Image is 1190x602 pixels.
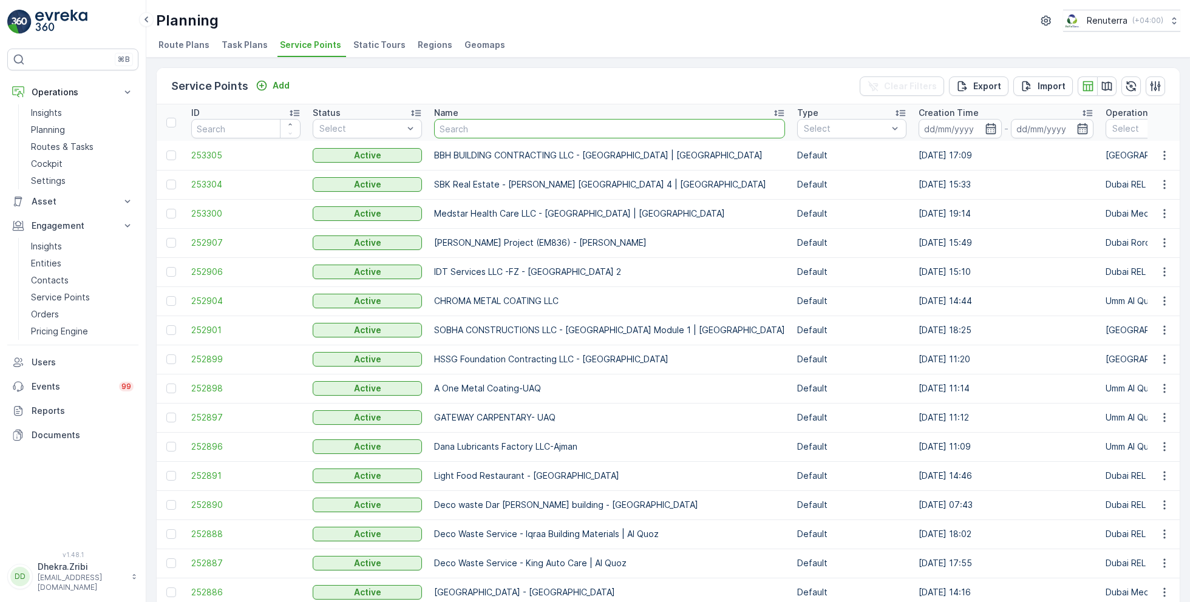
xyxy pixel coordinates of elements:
p: Operations [32,86,114,98]
img: logo_light-DOdMpM7g.png [35,10,87,34]
span: v 1.48.1 [7,551,138,558]
td: Default [791,403,913,432]
a: 252888 [191,528,301,540]
span: 252887 [191,557,301,569]
p: Reports [32,405,134,417]
p: Select [804,123,888,135]
td: [DATE] 07:43 [913,490,1100,519]
td: BBH BUILDING CONTRACTING LLC - [GEOGRAPHIC_DATA] | [GEOGRAPHIC_DATA] [428,141,791,170]
button: Active [313,468,422,483]
p: Entities [31,257,61,269]
td: Deco waste Dar [PERSON_NAME] building - [GEOGRAPHIC_DATA] [428,490,791,519]
td: [DATE] 11:09 [913,432,1100,461]
a: 253305 [191,149,301,161]
td: Deco Waste Service - Iqraa Building Materials | Al Quoz [428,519,791,549]
a: 252890 [191,499,301,511]
td: Default [791,461,913,490]
a: 252896 [191,441,301,453]
div: Toggle Row Selected [166,296,176,306]
td: SOBHA CONSTRUCTIONS LLC - [GEOGRAPHIC_DATA] Module 1 | [GEOGRAPHIC_DATA] [428,316,791,345]
p: Documents [32,429,134,441]
td: Default [791,228,913,257]
button: Active [313,352,422,367]
td: [DATE] 15:10 [913,257,1100,286]
div: Toggle Row Selected [166,325,176,335]
p: Select [319,123,403,135]
span: Static Tours [353,39,406,51]
p: Active [354,208,381,220]
button: Import [1013,76,1073,96]
td: IDT Services LLC -FZ - [GEOGRAPHIC_DATA] 2 [428,257,791,286]
a: Planning [26,121,138,138]
span: 252886 [191,586,301,598]
td: [DATE] 15:49 [913,228,1100,257]
p: Users [32,356,134,368]
a: Insights [26,104,138,121]
div: Toggle Row Selected [166,500,176,510]
div: Toggle Row Selected [166,267,176,277]
p: Cockpit [31,158,63,170]
p: Active [354,411,381,424]
button: Active [313,294,422,308]
span: Regions [418,39,452,51]
p: Renuterra [1087,15,1127,27]
p: Engagement [32,220,114,232]
p: Add [273,79,290,92]
p: Active [354,586,381,598]
td: Light Food Restaurant - [GEOGRAPHIC_DATA] [428,461,791,490]
a: 252898 [191,382,301,394]
p: ⌘B [118,55,130,64]
button: Active [313,527,422,541]
span: Task Plans [222,39,268,51]
button: Active [313,498,422,512]
a: 252906 [191,266,301,278]
span: Service Points [280,39,341,51]
span: 253300 [191,208,301,220]
div: Toggle Row Selected [166,413,176,422]
td: [DATE] 17:55 [913,549,1100,578]
a: Reports [7,399,138,423]
a: Cockpit [26,155,138,172]
p: Insights [31,107,62,119]
a: 252904 [191,295,301,307]
a: 252897 [191,411,301,424]
p: Active [354,237,381,249]
td: [PERSON_NAME] Project (EM836) - [PERSON_NAME] [428,228,791,257]
p: Active [354,441,381,453]
p: Active [354,528,381,540]
button: Active [313,585,422,600]
button: Clear Filters [860,76,944,96]
div: Toggle Row Selected [166,238,176,248]
td: Default [791,199,913,228]
a: 253304 [191,178,301,191]
a: Pricing Engine [26,323,138,340]
td: [DATE] 18:02 [913,519,1100,549]
p: Active [354,557,381,569]
button: Asset [7,189,138,214]
button: Active [313,235,422,250]
td: SBK Real Estate - [PERSON_NAME] [GEOGRAPHIC_DATA] 4 | [GEOGRAPHIC_DATA] [428,170,791,199]
td: [DATE] 14:44 [913,286,1100,316]
p: Export [973,80,1001,92]
td: [DATE] 18:25 [913,316,1100,345]
a: Orders [26,306,138,323]
td: [DATE] 17:09 [913,141,1100,170]
div: Toggle Row Selected [166,209,176,218]
p: [EMAIL_ADDRESS][DOMAIN_NAME] [38,573,125,592]
a: Documents [7,423,138,447]
div: Toggle Row Selected [166,558,176,568]
span: Route Plans [158,39,209,51]
div: Toggle Row Selected [166,180,176,189]
input: Search [191,119,301,138]
a: Insights [26,238,138,255]
button: Active [313,410,422,425]
td: Default [791,316,913,345]
td: Default [791,257,913,286]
